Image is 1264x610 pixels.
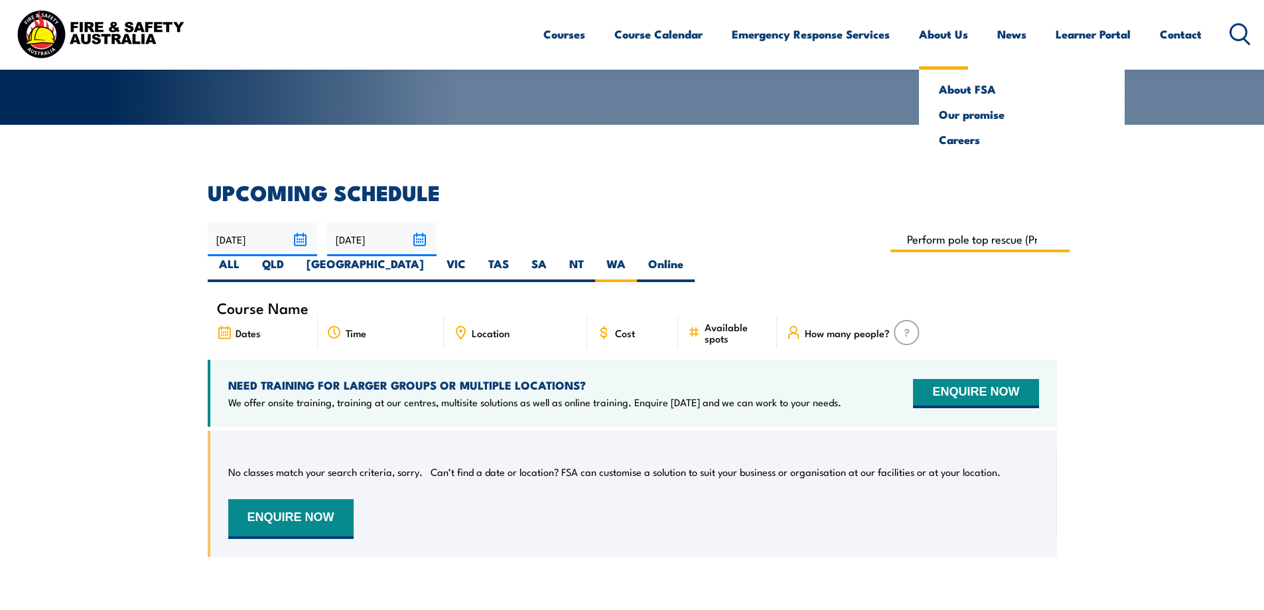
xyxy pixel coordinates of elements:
span: Location [472,327,510,339]
a: News [997,17,1026,52]
h4: NEED TRAINING FOR LARGER GROUPS OR MULTIPLE LOCATIONS? [228,378,841,392]
button: ENQUIRE NOW [228,499,354,539]
label: VIC [435,256,477,282]
span: How many people? [805,327,890,339]
button: ENQUIRE NOW [913,379,1038,408]
label: Online [637,256,695,282]
label: [GEOGRAPHIC_DATA] [295,256,435,282]
label: SA [520,256,558,282]
a: About FSA [939,83,1105,95]
input: Search Course [890,226,1070,252]
h2: UPCOMING SCHEDULE [208,183,1057,201]
a: Emergency Response Services [732,17,890,52]
a: Our promise [939,108,1105,120]
span: Cost [615,327,635,339]
a: Learner Portal [1056,17,1131,52]
span: Dates [236,327,261,339]
label: WA [595,256,637,282]
a: About Us [919,17,968,52]
span: Course Name [217,302,309,313]
input: From date [208,222,317,256]
span: Available spots [705,321,768,344]
a: Courses [543,17,585,52]
a: Careers [939,133,1105,145]
label: QLD [251,256,295,282]
input: To date [327,222,437,256]
label: ALL [208,256,251,282]
a: Contact [1160,17,1202,52]
p: Can’t find a date or location? FSA can customise a solution to suit your business or organisation... [431,465,1001,479]
label: NT [558,256,595,282]
a: Course Calendar [614,17,703,52]
label: TAS [477,256,520,282]
span: Time [346,327,366,339]
p: No classes match your search criteria, sorry. [228,465,423,479]
p: We offer onsite training, training at our centres, multisite solutions as well as online training... [228,396,841,409]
